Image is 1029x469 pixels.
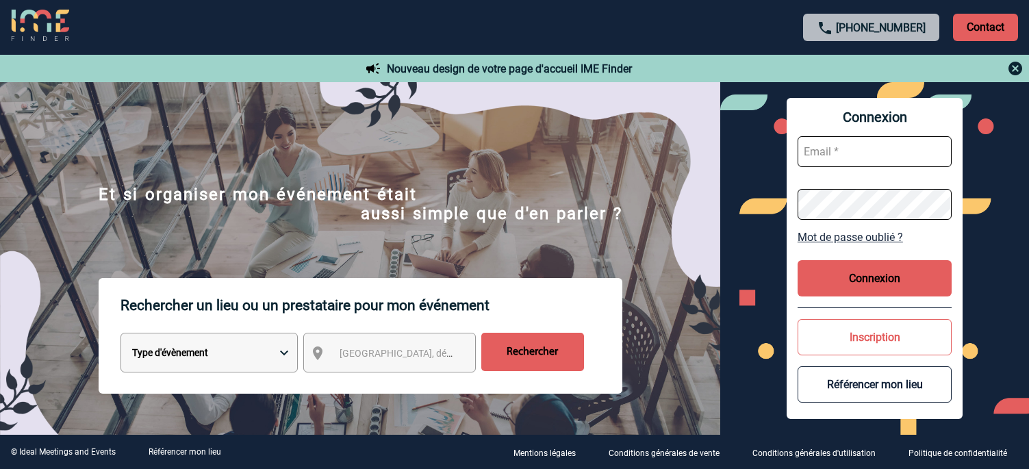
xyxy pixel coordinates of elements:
[513,448,576,458] p: Mentions légales
[503,446,598,459] a: Mentions légales
[11,447,116,457] div: © Ideal Meetings and Events
[836,21,926,34] a: [PHONE_NUMBER]
[340,348,530,359] span: [GEOGRAPHIC_DATA], département, région...
[798,319,952,355] button: Inscription
[752,448,876,458] p: Conditions générales d'utilisation
[481,333,584,371] input: Rechercher
[149,447,221,457] a: Référencer mon lieu
[120,278,622,333] p: Rechercher un lieu ou un prestataire pour mon événement
[898,446,1029,459] a: Politique de confidentialité
[798,109,952,125] span: Connexion
[953,14,1018,41] p: Contact
[798,136,952,167] input: Email *
[909,448,1007,458] p: Politique de confidentialité
[609,448,720,458] p: Conditions générales de vente
[817,20,833,36] img: call-24-px.png
[798,260,952,296] button: Connexion
[598,446,741,459] a: Conditions générales de vente
[798,366,952,403] button: Référencer mon lieu
[741,446,898,459] a: Conditions générales d'utilisation
[798,231,952,244] a: Mot de passe oublié ?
